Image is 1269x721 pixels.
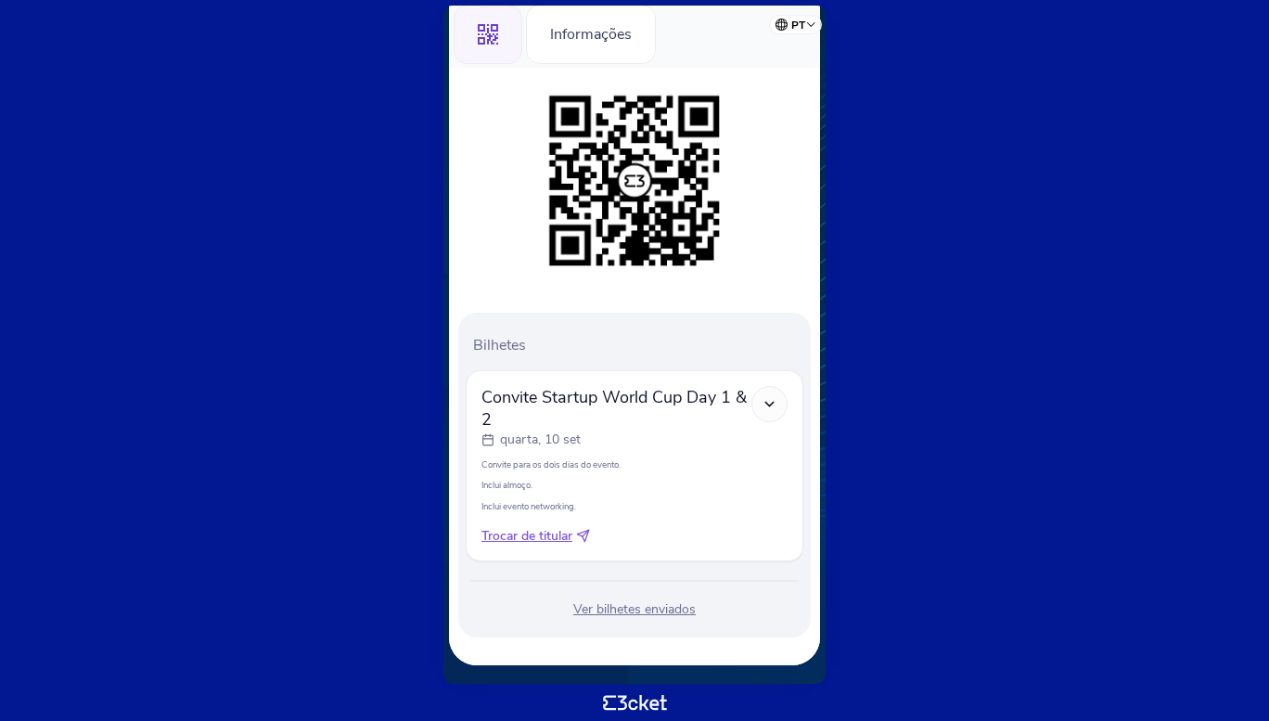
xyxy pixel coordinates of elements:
p: Convite para os dois dias do evento. [481,458,788,470]
div: Ver bilhetes enviados [466,600,803,619]
span: Trocar de titular [481,527,572,546]
p: quarta, 10 set [500,431,581,449]
p: Bilhetes [473,335,803,355]
div: Informações [526,5,656,64]
p: Inclui evento networking. [481,500,788,512]
span: Convite Startup World Cup Day 1 & 2 [481,386,751,431]
a: Informações [526,22,656,43]
p: Inclui almoço. [481,479,788,491]
img: dd11b241647f4de3a9ec2aec18a67c64.png [540,86,729,276]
